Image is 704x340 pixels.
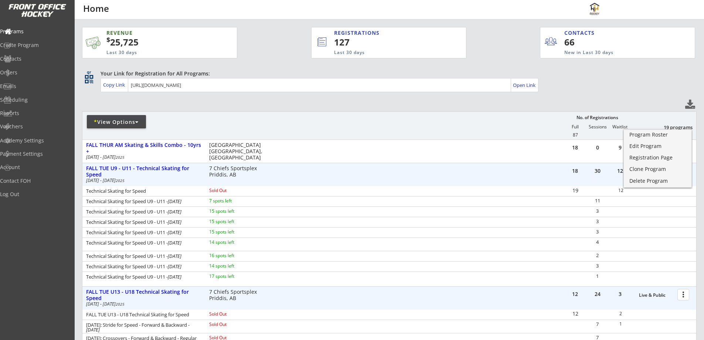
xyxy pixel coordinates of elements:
[84,74,95,85] button: qr_code
[334,29,432,37] div: REGISTRATIONS
[86,189,199,193] div: Technical Skating for Speed
[168,198,181,205] em: [DATE]
[586,240,608,245] div: 4
[564,188,586,193] div: 19
[629,166,686,172] div: Clone Program
[564,50,660,56] div: New in Last 30 days
[87,118,146,126] div: View Options
[86,199,199,204] div: Technical Skating for Speed U9 - U11 -
[639,293,674,298] div: Live & Public
[106,35,110,44] sup: $
[586,219,608,224] div: 3
[677,289,689,300] button: more_vert
[116,178,125,183] em: 2025
[609,145,631,150] div: 9
[624,141,691,152] a: Edit Program
[564,168,586,174] div: 18
[168,219,181,225] em: [DATE]
[586,335,608,340] div: 7
[610,188,632,193] div: 12
[86,142,201,155] div: FALL THUR AM Skating & Skills Combo - 10yrs +
[209,188,257,193] div: Sold Out
[629,144,686,149] div: Edit Program
[629,178,686,184] div: Delete Program
[564,145,586,150] div: 18
[209,142,267,161] div: [GEOGRAPHIC_DATA] [GEOGRAPHIC_DATA], [GEOGRAPHIC_DATA]
[513,80,536,90] a: Open Link
[586,253,608,258] div: 2
[209,209,257,213] div: 15 spots left
[610,312,632,316] div: 2
[168,253,181,259] em: [DATE]
[86,178,199,183] div: [DATE] - [DATE]
[586,229,608,234] div: 3
[564,311,586,316] div: 12
[168,208,181,215] em: [DATE]
[586,322,608,327] div: 7
[209,165,267,178] div: 7 Chiefs Sportsplex Priddis, AB
[86,323,199,332] div: [DATE]: Stride for Speed - Forward & Backward -
[86,155,199,159] div: [DATE] - [DATE]
[609,292,631,297] div: 3
[209,253,257,258] div: 16 spots left
[610,322,632,326] div: 1
[116,155,125,160] em: 2025
[654,124,693,131] div: 19 programs
[609,168,631,174] div: 12
[209,240,257,245] div: 14 spots left
[209,312,257,316] div: Sold Out
[209,199,257,203] div: 7 spots left
[86,312,199,317] div: FALL TUE U13 - U18 Technical Skating for Speed
[168,229,181,236] em: [DATE]
[334,36,441,48] div: 127
[209,219,257,224] div: 15 spots left
[586,145,609,150] div: 0
[168,239,181,246] em: [DATE]
[564,36,610,48] div: 66
[209,322,257,327] div: Sold Out
[564,124,586,129] div: Full
[101,70,674,77] div: Your Link for Registration for All Programs:
[168,263,181,270] em: [DATE]
[586,292,609,297] div: 24
[106,29,201,37] div: REVENUE
[86,275,199,279] div: Technical Skating for Speed U9 - U11 -
[564,292,586,297] div: 12
[209,289,267,302] div: 7 Chiefs Sportsplex Priddis, AB
[564,29,598,37] div: CONTACTS
[586,263,608,268] div: 3
[106,50,201,56] div: Last 30 days
[209,274,257,279] div: 17 spots left
[86,289,201,302] div: FALL TUE U13 - U18 Technical Skating for Speed
[564,132,586,138] div: 87
[103,81,126,88] div: Copy Link
[86,254,199,259] div: Technical Skating for Speed U9 - U11 -
[629,155,686,160] div: Registration Page
[586,274,608,279] div: 1
[86,230,199,235] div: Technical Skating for Speed U9 - U11 -
[116,302,125,307] em: 2025
[586,124,609,129] div: Sessions
[86,165,201,178] div: FALL TUE U9 - U11 - Technical Skating for Speed
[629,132,686,137] div: Program Roster
[86,220,199,225] div: Technical Skating for Speed U9 - U11 -
[168,273,181,280] em: [DATE]
[609,124,631,129] div: Waitlist
[209,264,257,268] div: 14 spots left
[334,50,436,56] div: Last 30 days
[84,70,93,75] div: qr
[86,209,199,214] div: Technical Skating for Speed U9 - U11 -
[586,198,608,203] div: 11
[86,326,100,333] em: [DATE]
[209,336,257,340] div: Sold Out
[86,264,199,269] div: Technical Skating for Speed U9 - U11 -
[106,36,214,48] div: 25,725
[513,82,536,88] div: Open Link
[209,230,257,234] div: 15 spots left
[586,209,608,213] div: 3
[86,302,199,306] div: [DATE] - [DATE]
[586,168,609,174] div: 30
[574,115,620,120] div: No. of Registrations
[86,240,199,245] div: Technical Skating for Speed U9 - U11 -
[624,153,691,164] a: Registration Page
